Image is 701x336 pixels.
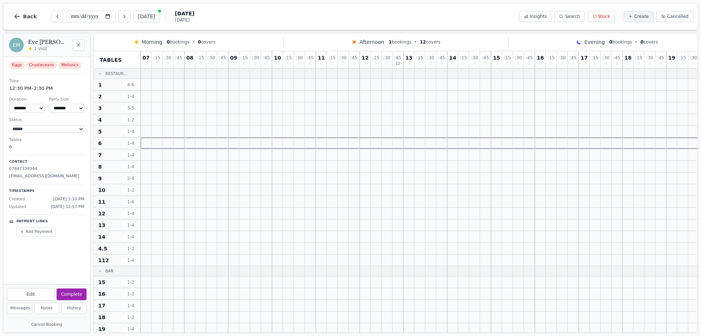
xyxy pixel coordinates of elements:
[637,62,640,65] span: 0
[98,186,105,194] span: 10
[598,14,610,19] span: Block
[584,38,605,46] span: Evening
[528,62,530,65] span: 0
[122,234,139,240] span: 1 - 4
[353,62,355,65] span: 0
[429,62,432,65] span: 0
[602,56,609,60] span: : 30
[198,39,215,45] span: covers
[98,302,105,309] span: 17
[122,246,139,252] span: 1 - 2
[452,62,454,65] span: 0
[98,222,105,229] span: 13
[28,38,68,46] h2: Eve [PERSON_NAME]
[394,56,401,60] span: : 45
[189,62,191,65] span: 0
[106,71,127,76] span: Restaur...
[613,56,620,60] span: : 45
[142,55,149,60] span: 07
[122,257,139,263] span: 1 - 4
[34,303,60,314] button: Notes
[199,62,202,65] span: 0
[372,56,379,60] span: : 15
[210,62,212,65] span: 0
[122,140,139,146] span: 1 - 4
[471,56,478,60] span: : 30
[175,10,194,17] span: [DATE]
[98,140,102,147] span: 6
[122,303,139,309] span: 1 - 4
[106,268,114,274] span: Bar
[26,61,57,69] span: Crustaceans
[9,196,25,203] span: Created
[416,56,423,60] span: : 15
[656,11,693,22] button: Cancelled
[495,62,498,65] span: 0
[449,55,456,60] span: 14
[405,55,412,60] span: 13
[122,279,139,285] span: 1 - 2
[98,175,102,182] span: 9
[671,62,673,65] span: 0
[274,55,281,60] span: 10
[23,14,37,19] span: Back
[98,93,102,100] span: 2
[198,39,201,45] span: 0
[9,38,24,52] div: EM
[51,11,63,22] button: Previous day
[9,159,84,165] p: Contact
[361,55,368,60] span: 12
[276,62,279,65] span: 0
[122,211,139,216] span: 1 - 4
[307,56,314,60] span: : 45
[122,222,139,228] span: 1 - 4
[98,128,102,135] span: 5
[8,8,43,25] button: Back
[9,97,45,103] dt: Duration
[9,61,25,69] span: Eggs
[383,56,390,60] span: : 30
[420,39,440,45] span: covers
[122,152,139,158] span: 1 - 4
[627,62,629,65] span: 0
[252,56,259,60] span: : 30
[506,62,508,65] span: 0
[440,62,443,65] span: 0
[493,55,500,60] span: 15
[350,56,357,60] span: : 45
[388,39,411,45] span: bookings
[342,62,344,65] span: 0
[98,105,102,112] span: 3
[616,62,618,65] span: 0
[320,62,322,65] span: 0
[243,62,245,65] span: 0
[591,56,598,60] span: : 15
[364,62,366,65] span: 0
[548,56,555,60] span: : 15
[482,56,489,60] span: : 45
[145,62,147,65] span: 0
[530,14,547,19] span: Insights
[98,290,105,298] span: 16
[460,56,467,60] span: : 15
[570,56,576,60] span: : 45
[164,56,171,60] span: : 30
[166,39,189,45] span: bookings
[581,55,587,60] span: 17
[122,82,139,88] span: 4 - 6
[177,62,180,65] span: 0
[624,55,631,60] span: 18
[554,11,585,22] button: Search
[298,62,300,65] span: 0
[484,62,486,65] span: 0
[16,219,48,224] p: Payment Links
[100,56,122,64] span: Tables
[9,137,84,143] dt: Tables
[219,56,226,60] span: : 45
[624,11,654,22] button: Create
[9,117,84,123] dt: Status
[53,196,84,203] span: [DATE] 1:10 PM
[241,56,248,60] span: : 15
[133,11,160,22] button: [DATE]
[473,62,475,65] span: 0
